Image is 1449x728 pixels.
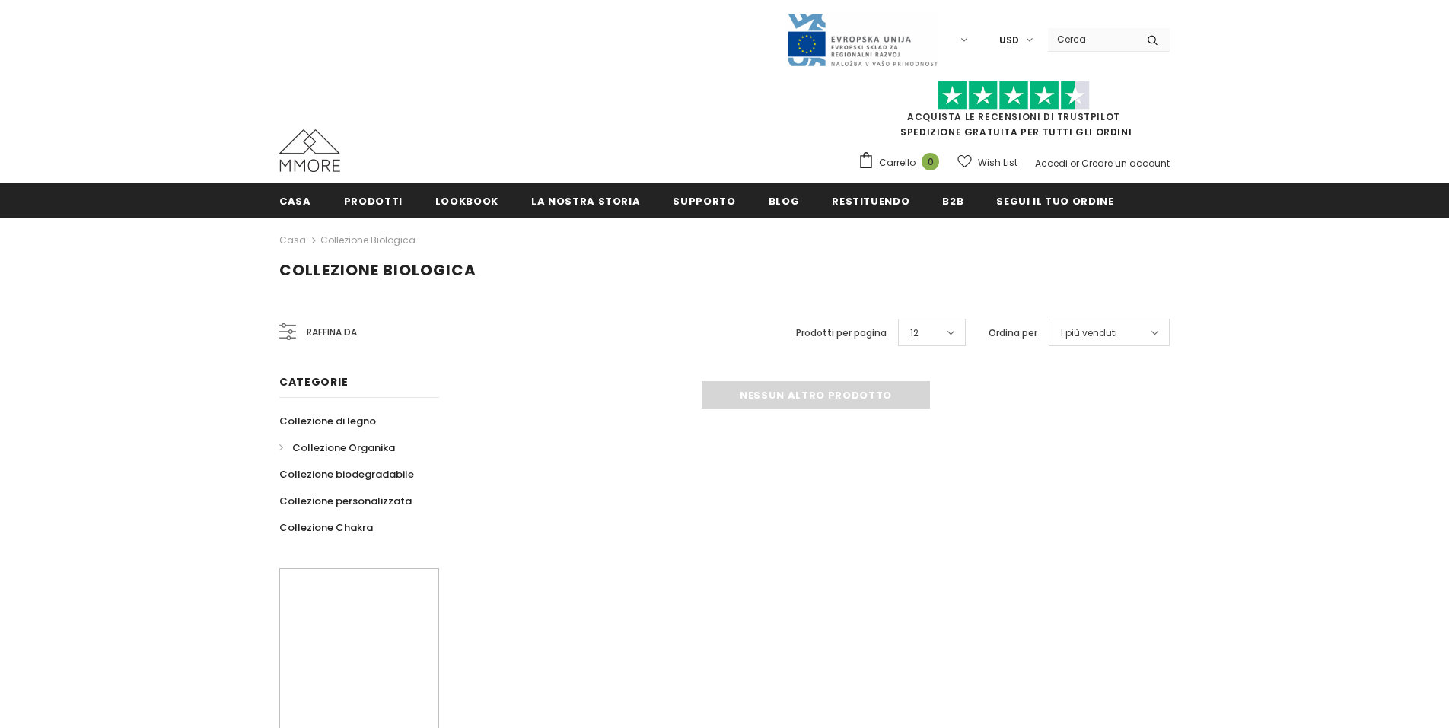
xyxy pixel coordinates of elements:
[1048,28,1135,50] input: Search Site
[279,467,414,482] span: Collezione biodegradabile
[279,488,412,514] a: Collezione personalizzata
[279,259,476,281] span: Collezione biologica
[1061,326,1117,341] span: I più venduti
[938,81,1090,110] img: Fidati di Pilot Stars
[942,194,963,208] span: B2B
[786,33,938,46] a: Javni Razpis
[279,520,373,535] span: Collezione Chakra
[292,440,395,455] span: Collezione Organika
[957,149,1017,176] a: Wish List
[910,326,919,341] span: 12
[1035,157,1068,170] a: Accedi
[279,434,395,461] a: Collezione Organika
[832,194,909,208] span: Restituendo
[279,408,376,434] a: Collezione di legno
[996,194,1113,208] span: Segui il tuo ordine
[279,129,340,172] img: Casi MMORE
[673,183,735,218] a: supporto
[279,194,311,208] span: Casa
[279,514,373,541] a: Collezione Chakra
[989,326,1037,341] label: Ordina per
[673,194,735,208] span: supporto
[279,461,414,488] a: Collezione biodegradabile
[978,155,1017,170] span: Wish List
[1081,157,1170,170] a: Creare un account
[279,414,376,428] span: Collezione di legno
[531,183,640,218] a: La nostra storia
[435,194,498,208] span: Lookbook
[435,183,498,218] a: Lookbook
[907,110,1120,123] a: Acquista le recensioni di TrustPilot
[858,151,947,174] a: Carrello 0
[344,183,403,218] a: Prodotti
[279,494,412,508] span: Collezione personalizzata
[942,183,963,218] a: B2B
[320,234,416,246] a: Collezione biologica
[922,153,939,170] span: 0
[279,183,311,218] a: Casa
[999,33,1019,48] span: USD
[796,326,887,341] label: Prodotti per pagina
[307,324,357,341] span: Raffina da
[832,183,909,218] a: Restituendo
[858,87,1170,138] span: SPEDIZIONE GRATUITA PER TUTTI GLI ORDINI
[996,183,1113,218] a: Segui il tuo ordine
[769,194,800,208] span: Blog
[769,183,800,218] a: Blog
[531,194,640,208] span: La nostra storia
[279,374,348,389] span: Categorie
[786,12,938,68] img: Javni Razpis
[879,155,916,170] span: Carrello
[344,194,403,208] span: Prodotti
[279,231,306,250] a: Casa
[1070,157,1079,170] span: or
